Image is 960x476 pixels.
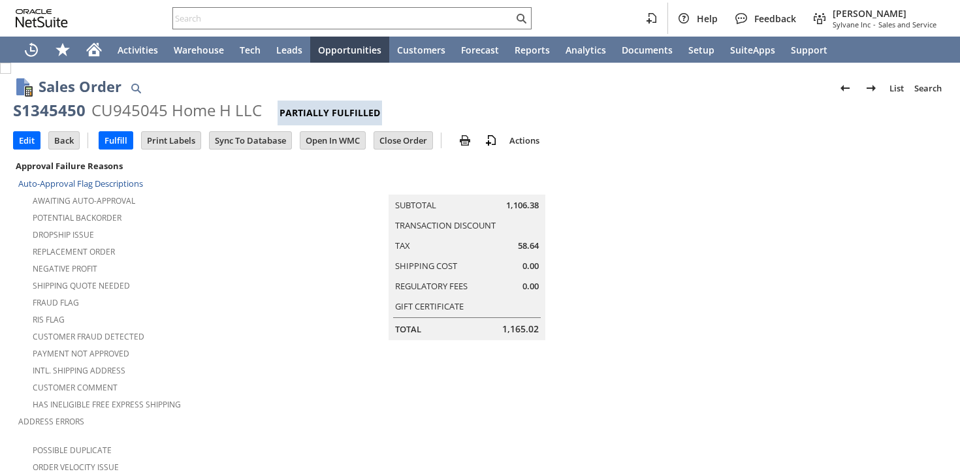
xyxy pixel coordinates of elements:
span: 1,165.02 [502,323,539,336]
a: Replacement Order [33,246,115,257]
span: Forecast [461,44,499,56]
img: Previous [837,80,853,96]
a: Potential Backorder [33,212,121,223]
a: Shipping Quote Needed [33,280,130,291]
span: Reports [515,44,550,56]
svg: Search [513,10,529,26]
img: add-record.svg [483,133,499,148]
a: Intl. Shipping Address [33,365,125,376]
input: Back [49,132,79,149]
a: Subtotal [395,199,436,211]
caption: Summary [389,174,545,195]
span: 58.64 [518,240,539,252]
a: Regulatory Fees [395,280,468,292]
a: Auto-Approval Flag Descriptions [18,178,143,189]
a: Payment not approved [33,348,129,359]
span: Setup [688,44,714,56]
span: Activities [118,44,158,56]
span: Analytics [566,44,606,56]
div: S1345450 [13,100,86,121]
span: Customers [397,44,445,56]
div: Approval Failure Reasons [13,157,302,174]
span: Help [697,12,718,25]
a: Analytics [558,37,614,63]
a: RIS flag [33,314,65,325]
a: Actions [504,135,545,146]
span: 1,106.38 [506,199,539,212]
a: Activities [110,37,166,63]
svg: Recent Records [24,42,39,57]
span: Sales and Service [878,20,936,29]
a: Opportunities [310,37,389,63]
img: Next [863,80,879,96]
a: Recent Records [16,37,47,63]
a: Dropship Issue [33,229,94,240]
span: 0.00 [522,260,539,272]
a: Customer Comment [33,382,118,393]
a: Fraud Flag [33,297,79,308]
span: [PERSON_NAME] [833,7,936,20]
a: Awaiting Auto-Approval [33,195,135,206]
input: Open In WMC [300,132,365,149]
a: Transaction Discount [395,219,496,231]
a: Setup [680,37,722,63]
a: Tech [232,37,268,63]
a: Tax [395,240,410,251]
svg: Home [86,42,102,57]
span: Leads [276,44,302,56]
a: Customers [389,37,453,63]
a: Address Errors [18,416,84,427]
span: Tech [240,44,261,56]
a: Negative Profit [33,263,97,274]
span: Opportunities [318,44,381,56]
div: Shortcuts [47,37,78,63]
span: SuiteApps [730,44,775,56]
a: Forecast [453,37,507,63]
a: Leads [268,37,310,63]
a: Home [78,37,110,63]
svg: Shortcuts [55,42,71,57]
input: Sync To Database [210,132,291,149]
input: Print Labels [142,132,200,149]
img: print.svg [457,133,473,148]
a: Warehouse [166,37,232,63]
span: Sylvane Inc [833,20,871,29]
span: Documents [622,44,673,56]
a: Shipping Cost [395,260,457,272]
input: Close Order [374,132,432,149]
a: Documents [614,37,680,63]
span: Feedback [754,12,796,25]
span: - [873,20,876,29]
span: 0.00 [522,280,539,293]
a: Possible Duplicate [33,445,112,456]
span: Warehouse [174,44,224,56]
a: Support [783,37,835,63]
a: Reports [507,37,558,63]
span: Support [791,44,827,56]
a: List [884,78,909,99]
a: Search [909,78,947,99]
a: Gift Certificate [395,300,464,312]
h1: Sales Order [39,76,121,97]
a: Has Ineligible Free Express Shipping [33,399,181,410]
input: Search [173,10,513,26]
div: CU945045 Home H LLC [91,100,262,121]
a: Total [395,323,421,335]
svg: logo [16,9,68,27]
img: Quick Find [128,80,144,96]
a: Order Velocity Issue [33,462,119,473]
input: Edit [14,132,40,149]
a: Customer Fraud Detected [33,331,144,342]
a: SuiteApps [722,37,783,63]
div: Partially Fulfilled [278,101,382,125]
input: Fulfill [99,132,133,149]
